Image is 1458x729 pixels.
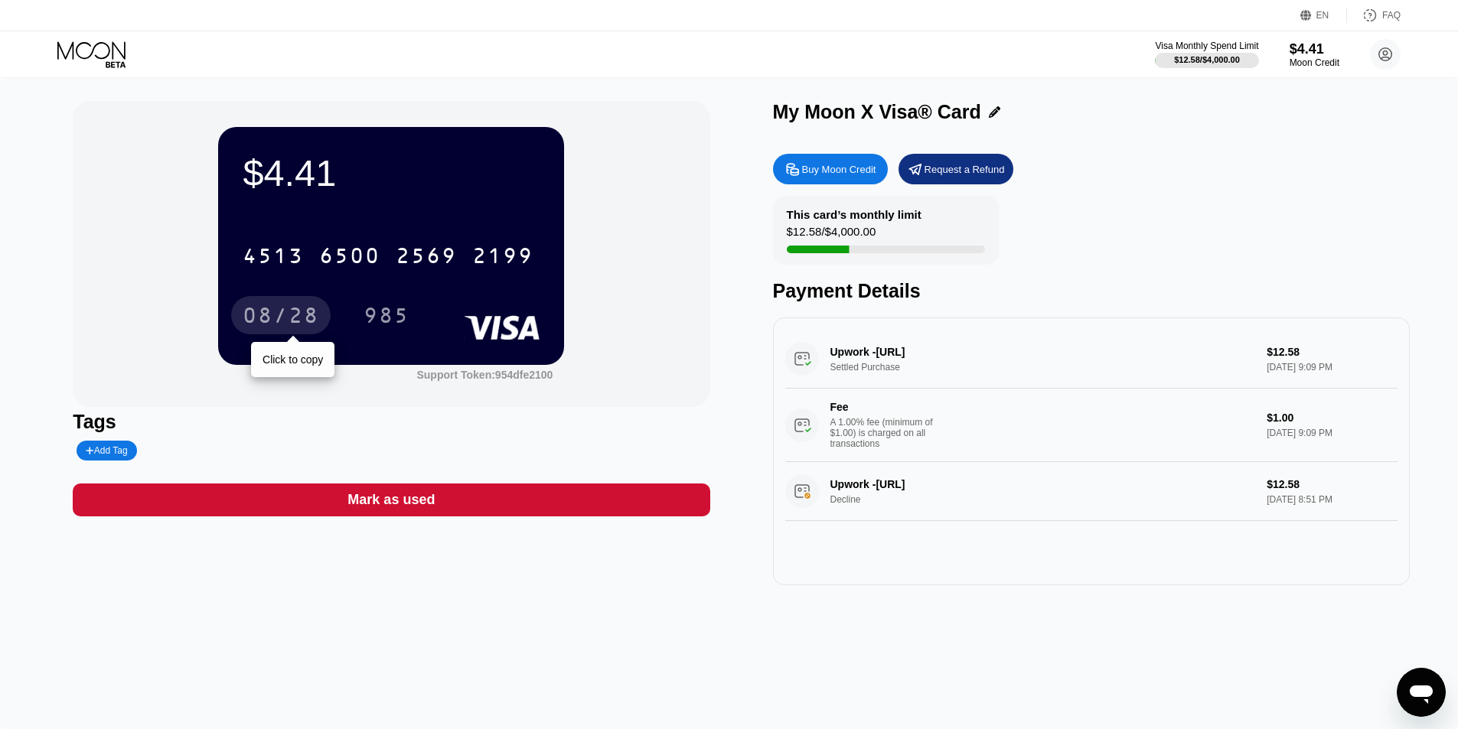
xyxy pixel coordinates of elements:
div: 08/28 [231,296,331,334]
div: EN [1300,8,1347,23]
div: A 1.00% fee (minimum of $1.00) is charged on all transactions [830,417,945,449]
div: This card’s monthly limit [787,208,921,221]
div: $4.41 [243,151,540,194]
div: $12.58 / $4,000.00 [787,225,876,246]
div: Request a Refund [899,154,1013,184]
div: $12.58 / $4,000.00 [1174,55,1240,64]
div: Add Tag [77,441,136,461]
div: $1.00 [1267,412,1397,424]
div: 985 [352,296,421,334]
div: Visa Monthly Spend Limit [1155,41,1258,51]
div: Mark as used [73,483,709,516]
div: Support Token: 954dfe2100 [416,369,553,381]
div: Buy Moon Credit [773,154,888,184]
div: Moon Credit [1290,57,1339,68]
div: FeeA 1.00% fee (minimum of $1.00) is charged on all transactions$1.00[DATE] 9:09 PM [785,389,1398,462]
div: Tags [73,411,709,433]
div: [DATE] 9:09 PM [1267,428,1397,438]
div: Fee [830,401,938,413]
div: 4513 [243,246,304,270]
div: EN [1316,10,1329,21]
div: Request a Refund [925,163,1005,176]
div: 2199 [472,246,533,270]
div: My Moon X Visa® Card [773,101,981,123]
div: $4.41 [1290,41,1339,57]
div: Buy Moon Credit [802,163,876,176]
div: Visa Monthly Spend Limit$12.58/$4,000.00 [1155,41,1258,68]
div: 6500 [319,246,380,270]
div: FAQ [1382,10,1401,21]
div: $4.41Moon Credit [1290,41,1339,68]
div: Payment Details [773,280,1410,302]
div: 4513650025692199 [233,236,543,275]
div: FAQ [1347,8,1401,23]
div: 08/28 [243,305,319,330]
div: 985 [364,305,409,330]
iframe: Button to launch messaging window [1397,668,1446,717]
div: Add Tag [86,445,127,456]
div: Click to copy [263,353,323,366]
div: 2569 [396,246,457,270]
div: Mark as used [347,491,435,509]
div: Support Token:954dfe2100 [416,369,553,381]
